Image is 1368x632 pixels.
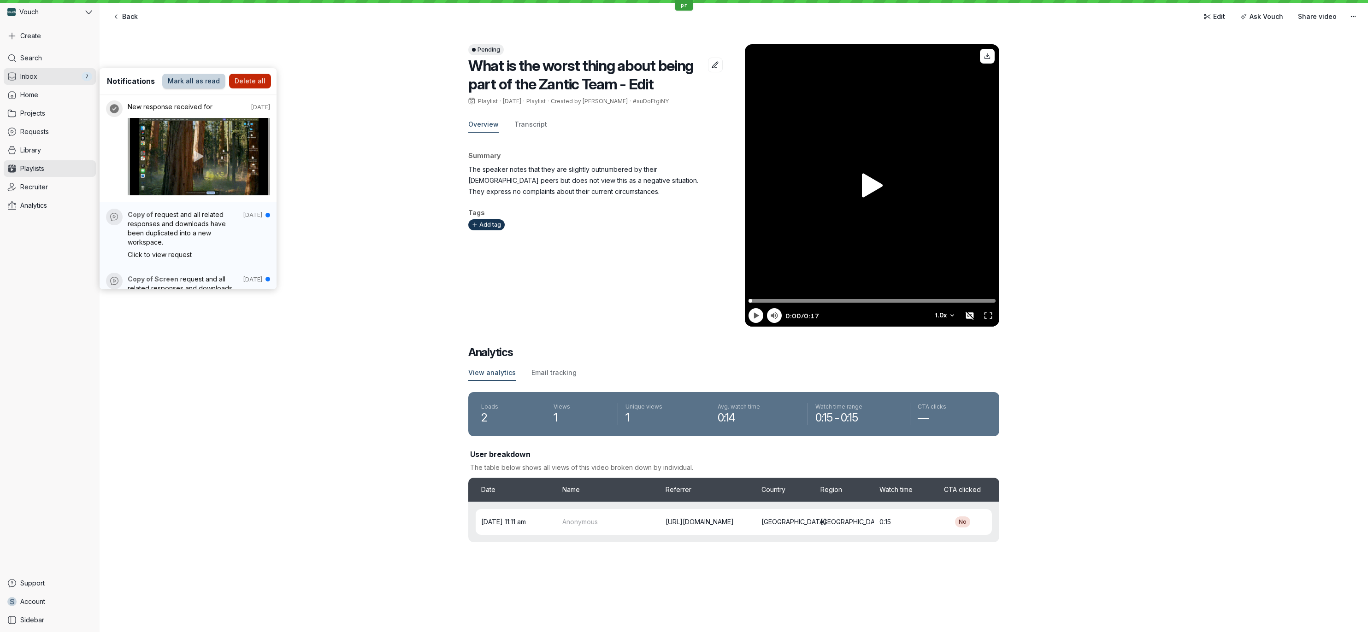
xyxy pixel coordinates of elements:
[481,410,538,425] span: 2
[468,209,485,217] span: Tags
[476,478,557,502] div: Date
[1213,12,1225,21] span: Edit
[1234,9,1289,24] button: Ask Vouch
[100,68,277,289] div: Inbox7
[666,517,734,527] span: [URL][DOMAIN_NAME]
[128,275,232,310] span: request and all related responses and downloads have been duplicated into a new workspace.
[718,403,800,410] span: Avg. watch time
[468,368,516,377] span: View analytics
[20,31,41,41] span: Create
[82,72,92,81] div: 7
[815,478,874,502] div: Region
[4,68,96,85] a: Inbox7
[235,76,265,86] span: Delete all
[20,127,49,136] span: Requests
[107,9,143,24] a: Back
[468,152,501,159] span: Summary
[468,219,505,230] button: Add tag
[243,211,262,220] time: 8/5/2025, 1:44 PM
[660,478,756,502] div: Referrer
[554,410,610,425] span: 1
[229,74,271,88] button: Delete all
[526,98,546,105] span: Playlist
[4,179,96,195] a: Recruiter
[251,103,270,112] time: 8/12/2025, 10:12 AM
[756,478,815,502] div: Country
[521,98,526,105] span: ·
[128,103,212,111] span: New response received for
[820,517,885,527] span: [GEOGRAPHIC_DATA]
[625,410,702,425] span: 1
[4,575,96,591] a: Support
[128,118,271,195] img: de3c8568-1a8d-4cad-b37f-ad236893ad1b.gif
[874,478,933,502] div: Watch time
[20,109,45,118] span: Projects
[122,12,138,21] span: Back
[128,275,178,283] span: Copy of Screen
[168,76,220,86] span: Mark all as read
[4,160,96,177] a: Playlists
[20,164,44,173] span: Playlists
[551,98,628,105] span: Created by [PERSON_NAME]
[468,44,504,55] button: Pending
[128,211,226,246] span: request and all related responses and downloads have been duplicated into a new workspace.
[4,123,96,140] a: Requests
[19,7,39,17] span: Vouch
[815,410,902,425] span: 0:15 - 0:15
[468,120,499,129] span: Overview
[20,597,45,606] span: Account
[20,615,44,625] span: Sidebar
[10,597,15,606] span: S
[20,53,42,63] span: Search
[20,201,47,210] span: Analytics
[4,50,96,66] a: Search
[708,58,723,72] button: Edit title
[554,403,610,410] span: Views
[761,517,826,527] span: [GEOGRAPHIC_DATA]
[4,87,96,103] a: Home
[918,403,986,410] span: CTA clicks
[1198,9,1231,24] a: Edit
[625,403,702,410] span: Unique views
[4,593,96,610] a: SAccount
[546,98,551,105] span: ·
[20,72,37,81] span: Inbox
[1346,9,1361,24] button: More actions
[531,368,577,377] span: Email tracking
[4,197,96,214] a: Analytics
[468,345,999,360] h2: Analytics
[107,76,155,86] span: Notifications
[7,8,16,16] img: Vouch avatar
[470,449,997,459] h3: User breakdown
[476,510,557,534] div: [DATE] 11:11 am
[1292,9,1342,24] button: Share video
[514,120,547,129] span: Transcript
[1250,12,1283,21] span: Ask Vouch
[243,275,262,284] time: 8/5/2025, 1:44 PM
[470,463,997,472] p: The table below shows all views of this video broken down by individual.
[718,410,800,425] span: 0:14
[874,510,933,534] div: 0:15
[100,94,277,202] a: New response received for [DATE]
[503,98,521,105] span: [DATE]
[120,111,278,203] img: de3c8568-1a8d-4cad-b37f-ad236893ad1b.gif
[20,90,38,99] span: Home
[4,105,96,122] a: Projects
[4,4,83,20] div: Vouch
[20,146,41,155] span: Library
[955,516,970,527] div: No
[128,250,271,259] div: Click to view request
[980,49,995,64] button: Download
[4,4,96,20] button: Vouch avatarVouch
[633,98,669,105] span: #auDoEtgiNY
[468,164,715,197] p: The speaker notes that they are slightly outnumbered by their [DEMOGRAPHIC_DATA] peers but does n...
[128,211,153,218] span: Copy of
[498,98,503,105] span: ·
[1298,12,1337,21] span: Share video
[20,182,48,192] span: Recruiter
[4,28,96,44] button: Create
[4,142,96,158] a: Library
[4,612,96,628] a: Sidebar
[100,266,277,330] a: Copy of Screen request and all related responses and downloads have been duplicated into a new wo...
